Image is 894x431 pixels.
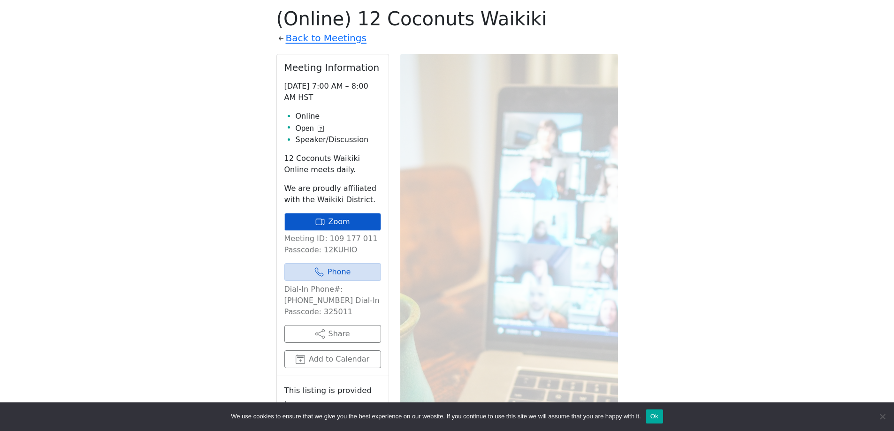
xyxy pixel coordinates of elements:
p: Dial-In Phone#: [PHONE_NUMBER] Dial-In Passcode: 325011 [284,284,381,318]
p: Meeting ID: 109 177 011 Passcode: 12KUHIO [284,233,381,256]
a: Phone [284,263,381,281]
span: Open [296,123,314,134]
span: We use cookies to ensure that we give you the best experience on our website. If you continue to ... [231,412,641,421]
h1: (Online) 12 Coconuts Waikiki [276,8,618,30]
span: No [878,412,887,421]
li: Speaker/Discussion [296,134,381,145]
li: Online [296,111,381,122]
p: We are proudly affiliated with the Waikiki District. [284,183,381,205]
h2: Meeting Information [284,62,381,73]
button: Open [296,123,324,134]
button: Add to Calendar [284,350,381,368]
p: 12 Coconuts Waikiki Online meets daily. [284,153,381,175]
small: This listing is provided by: [284,384,381,411]
a: Zoom [284,213,381,231]
button: Share [284,325,381,343]
p: [DATE] 7:00 AM – 8:00 AM HST [284,81,381,103]
a: Back to Meetings [286,30,367,46]
button: Ok [646,409,663,423]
